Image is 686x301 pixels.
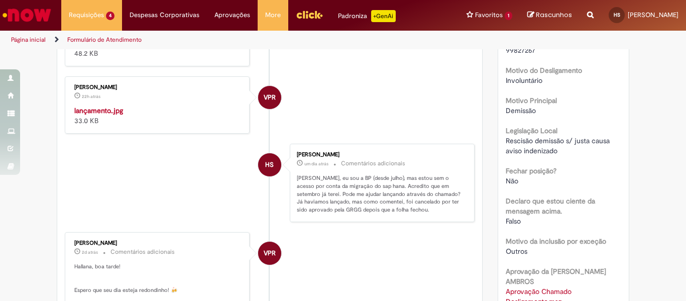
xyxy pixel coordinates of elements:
img: ServiceNow [1,5,53,25]
b: Legislação Local [506,126,557,135]
b: Declaro que estou ciente da mensagem acima. [506,196,595,216]
span: HS [265,153,274,177]
span: Involuntário [506,76,542,85]
time: 27/08/2025 10:52:00 [82,93,100,99]
b: Fechar posição? [506,166,556,175]
span: More [265,10,281,20]
div: Vanessa Paiva Ribeiro [258,242,281,265]
span: Despesas Corporativas [130,10,199,20]
b: Motivo do Desligamento [506,66,582,75]
time: 26/08/2025 15:30:12 [304,161,328,167]
span: um dia atrás [304,161,328,167]
small: Comentários adicionais [110,248,175,256]
small: Comentários adicionais [341,159,405,168]
a: Rascunhos [527,11,572,20]
div: 33.0 KB [74,106,242,126]
ul: Trilhas de página [8,31,450,49]
div: Hallana Costa De Souza [258,153,281,176]
div: Padroniza [338,10,396,22]
span: VPR [264,241,276,265]
span: Favoritos [475,10,503,20]
b: Aprovação da [PERSON_NAME] AMBROS [506,267,606,286]
div: Vanessa Paiva Ribeiro [258,86,281,109]
a: Página inicial [11,36,46,44]
b: Motivo da inclusão por exceção [506,237,606,246]
span: Não [506,176,518,185]
a: Formulário de Atendimento [67,36,142,44]
a: lançamento..jpg [74,106,123,115]
span: VPR [264,85,276,110]
b: Motivo Principal [506,96,557,105]
time: 26/08/2025 13:54:13 [82,249,98,255]
span: Rascunhos [536,10,572,20]
span: Falso [506,217,521,226]
span: 4 [106,12,115,20]
span: Aprovações [214,10,250,20]
div: [PERSON_NAME] [74,84,242,90]
span: Outros [506,247,527,256]
span: 2d atrás [82,249,98,255]
img: click_logo_yellow_360x200.png [296,7,323,22]
span: [PERSON_NAME] [628,11,678,19]
span: Rescisão demissão s/ justa causa aviso indenizado [506,136,612,155]
span: 99827267 [506,46,535,55]
div: [PERSON_NAME] [297,152,464,158]
p: +GenAi [371,10,396,22]
span: Demissão [506,106,536,115]
span: 22h atrás [82,93,100,99]
span: 1 [505,12,512,20]
span: Requisições [69,10,104,20]
span: HS [614,12,620,18]
p: [PERSON_NAME], eu sou a BP (desde julho), mas estou sem o acesso por conta da migração do sap han... [297,174,464,214]
div: [PERSON_NAME] [74,240,242,246]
